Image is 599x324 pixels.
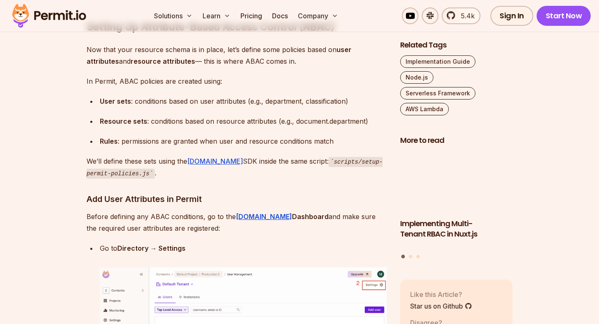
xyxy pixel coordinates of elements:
[87,155,387,179] p: We’ll define these sets using the SDK inside the same script: .
[87,211,387,234] p: Before defining any ABAC conditions, go to the and make sure the required user attributes are reg...
[400,151,512,260] div: Posts
[409,255,412,258] button: Go to slide 2
[410,301,472,311] a: Star us on Github
[131,57,195,65] strong: resource attributes
[400,40,512,50] h2: Related Tags
[400,135,512,146] h2: More to read
[269,7,291,24] a: Docs
[400,219,512,239] h3: Implementing Multi-Tenant RBAC in Nuxt.js
[87,45,351,65] strong: user attributes
[410,289,472,299] p: Like this Article?
[100,117,147,125] strong: Resource sets
[416,255,420,258] button: Go to slide 3
[87,192,387,206] h3: Add User Attributes in Permit
[8,2,90,30] img: Permit logo
[490,6,533,26] a: Sign In
[117,244,186,252] strong: Directory → Settings
[400,151,512,250] li: 1 of 3
[295,7,342,24] button: Company
[100,242,387,254] p: Go to
[442,7,480,24] a: 5.4k
[87,75,387,87] p: In Permit, ABAC policies are created using:
[151,7,196,24] button: Solutions
[456,11,475,21] span: 5.4k
[87,44,387,67] p: Now that your resource schema is in place, let’s define some policies based on and — this is wher...
[400,71,433,84] a: Node.js
[401,255,405,259] button: Go to slide 1
[100,115,387,127] div: : conditions based on resource attributes (e.g., document.department)
[100,137,118,145] strong: Rules
[400,151,512,214] img: Implementing Multi-Tenant RBAC in Nuxt.js
[100,95,387,107] div: : conditions based on user attributes (e.g., department, classification)
[237,7,265,24] a: Pricing
[400,55,475,68] a: Implementation Guide
[100,135,387,147] div: : permissions are granted when user and resource conditions match
[292,212,329,221] strong: Dashboard
[100,97,131,105] strong: User sets
[537,6,591,26] a: Start Now
[199,7,234,24] button: Learn
[187,157,243,165] a: [DOMAIN_NAME]
[236,212,292,221] a: [DOMAIN_NAME]
[400,103,449,115] a: AWS Lambda
[400,87,475,100] a: Serverless Framework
